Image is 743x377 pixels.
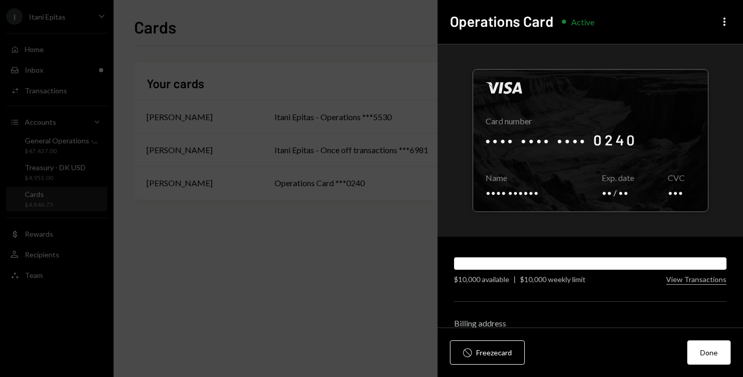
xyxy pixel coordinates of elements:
button: View Transactions [666,275,726,285]
div: Active [571,17,594,27]
div: Billing address [454,318,726,328]
div: Click to reveal [473,69,708,212]
button: Done [687,340,731,365]
h2: Operations Card [450,11,554,31]
div: | [513,274,516,285]
div: Freeze card [476,347,512,358]
div: $10,000 weekly limit [520,274,586,285]
button: Freezecard [450,340,525,365]
div: $10,000 available [454,274,509,285]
